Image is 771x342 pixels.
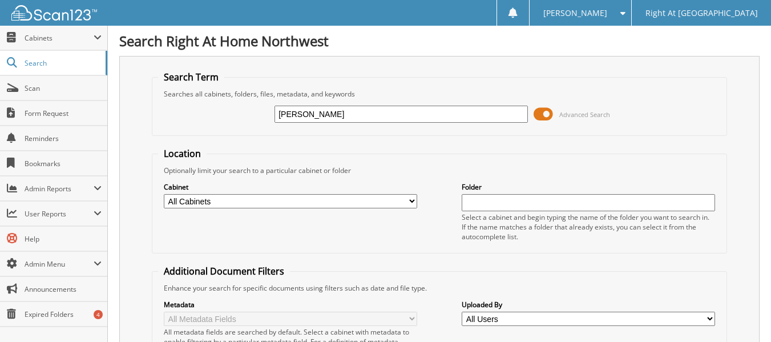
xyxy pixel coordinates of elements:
[25,58,100,68] span: Search
[714,287,771,342] iframe: Chat Widget
[25,284,102,294] span: Announcements
[158,89,721,99] div: Searches all cabinets, folders, files, metadata, and keywords
[119,31,760,50] h1: Search Right At Home Northwest
[164,182,417,192] label: Cabinet
[158,166,721,175] div: Optionally limit your search to a particular cabinet or folder
[25,33,94,43] span: Cabinets
[25,108,102,118] span: Form Request
[559,110,610,119] span: Advanced Search
[25,159,102,168] span: Bookmarks
[25,309,102,319] span: Expired Folders
[158,147,207,160] legend: Location
[164,300,417,309] label: Metadata
[462,212,715,242] div: Select a cabinet and begin typing the name of the folder you want to search in. If the name match...
[25,134,102,143] span: Reminders
[158,265,290,277] legend: Additional Document Filters
[462,182,715,192] label: Folder
[462,300,715,309] label: Uploaded By
[11,5,97,21] img: scan123-logo-white.svg
[25,184,94,194] span: Admin Reports
[25,209,94,219] span: User Reports
[158,283,721,293] div: Enhance your search for specific documents using filters such as date and file type.
[25,259,94,269] span: Admin Menu
[645,10,758,17] span: Right At [GEOGRAPHIC_DATA]
[158,71,224,83] legend: Search Term
[94,310,103,319] div: 4
[543,10,607,17] span: [PERSON_NAME]
[25,83,102,93] span: Scan
[25,234,102,244] span: Help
